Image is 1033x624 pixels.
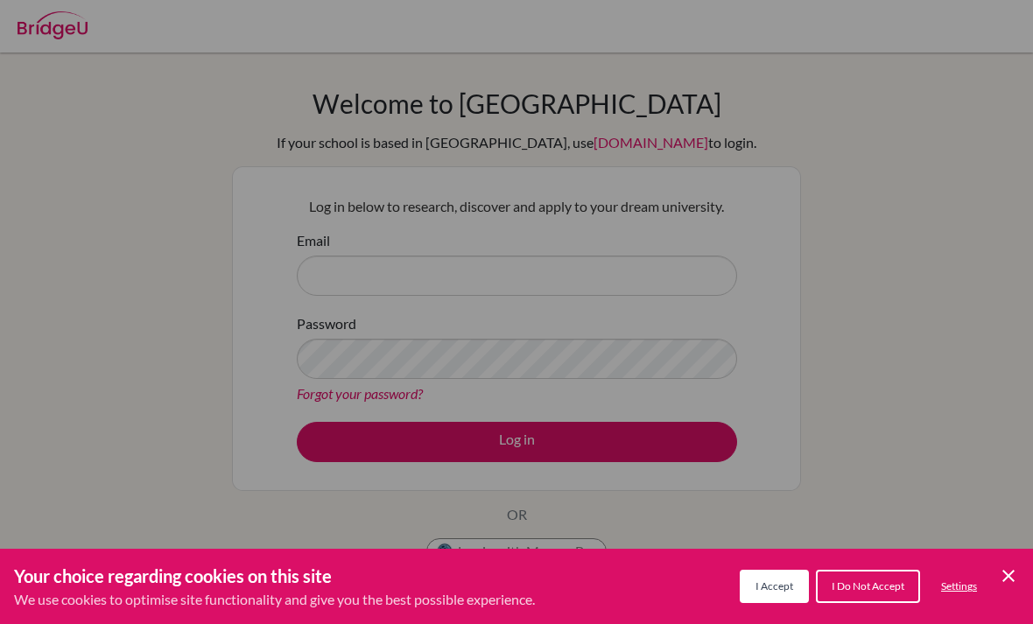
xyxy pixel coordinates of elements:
[14,589,535,610] p: We use cookies to optimise site functionality and give you the best possible experience.
[998,565,1019,586] button: Save and close
[941,579,977,592] span: Settings
[832,579,904,592] span: I Do Not Accept
[755,579,793,592] span: I Accept
[740,570,809,603] button: I Accept
[927,571,991,601] button: Settings
[14,563,535,589] h3: Your choice regarding cookies on this site
[816,570,920,603] button: I Do Not Accept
